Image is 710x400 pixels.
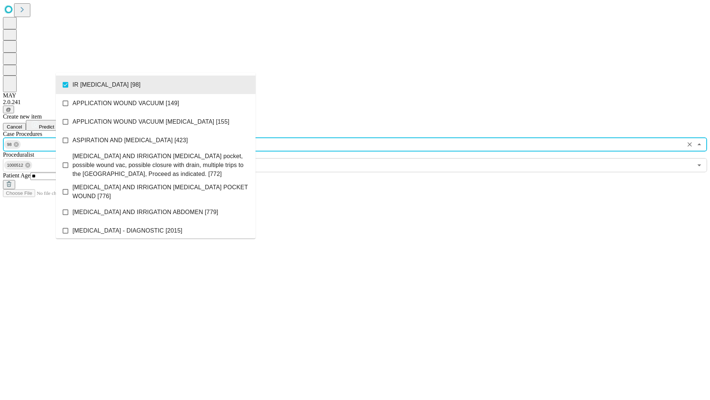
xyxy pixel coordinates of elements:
[4,161,26,170] span: 1000512
[72,183,250,201] span: [MEDICAL_DATA] AND IRRIGATION [MEDICAL_DATA] POCKET WOUND [776]
[3,123,26,131] button: Cancel
[26,120,60,131] button: Predict
[4,140,15,149] span: 98
[6,107,11,112] span: @
[72,208,218,217] span: [MEDICAL_DATA] AND IRRIGATION ABDOMEN [779]
[3,131,42,137] span: Scheduled Procedure
[4,140,21,149] div: 98
[3,151,34,158] span: Proceduralist
[694,139,704,150] button: Close
[39,124,54,130] span: Predict
[4,161,32,170] div: 1000512
[684,139,695,150] button: Clear
[694,160,704,170] button: Open
[72,136,188,145] span: ASPIRATION AND [MEDICAL_DATA] [423]
[72,80,141,89] span: IR [MEDICAL_DATA] [98]
[72,152,250,179] span: [MEDICAL_DATA] AND IRRIGATION [MEDICAL_DATA] pocket, possible wound vac, possible closure with dr...
[3,172,30,179] span: Patient Age
[7,124,22,130] span: Cancel
[3,99,707,106] div: 2.0.241
[3,113,42,120] span: Create new item
[3,106,14,113] button: @
[72,117,229,126] span: APPLICATION WOUND VACUUM [MEDICAL_DATA] [155]
[72,99,179,108] span: APPLICATION WOUND VACUUM [149]
[72,226,182,235] span: [MEDICAL_DATA] - DIAGNOSTIC [2015]
[3,92,707,99] div: MAY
